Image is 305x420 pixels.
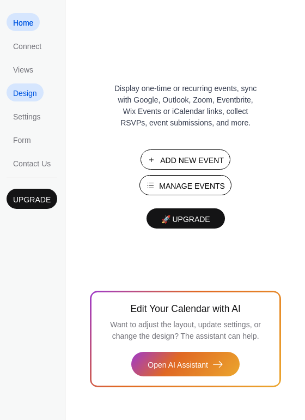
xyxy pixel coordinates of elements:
a: Design [7,83,44,101]
span: Open AI Assistant [148,359,208,371]
span: Design [13,88,37,99]
span: Manage Events [159,181,225,192]
span: Form [13,135,31,146]
span: 🚀 Upgrade [153,215,218,224]
span: Add New Event [160,155,224,166]
span: Connect [13,41,41,52]
a: Views [7,60,40,78]
span: Edit Your Calendar with AI [130,301,240,316]
span: Want to adjust the layout, update settings, or change the design? The assistant can help. [110,320,261,340]
button: Open AI Assistant [131,352,240,376]
span: Views [13,64,33,76]
button: Add New Event [141,149,230,170]
span: Upgrade [13,194,51,206]
span: Display one-time or recurring events, sync with Google, Outlook, Zoom, Eventbrite, Wix Events or ... [112,83,259,129]
button: Upgrade [7,189,57,209]
button: Manage Events [139,175,231,195]
a: Settings [7,107,47,125]
span: Home [13,17,33,29]
span: Settings [13,111,41,123]
a: Home [7,13,40,31]
a: Contact Us [7,154,57,172]
button: 🚀 Upgrade [147,208,225,229]
a: Form [7,130,38,148]
span: Contact Us [13,158,51,170]
a: Connect [7,37,48,55]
